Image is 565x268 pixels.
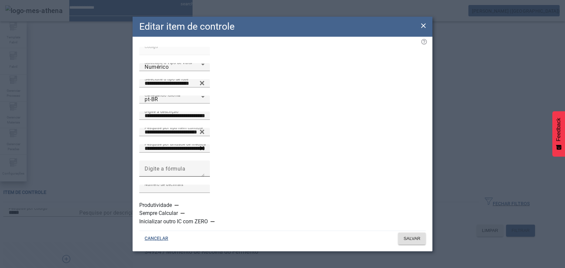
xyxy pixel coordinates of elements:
mat-label: Digite a fórmula [145,165,185,172]
span: SALVAR [403,235,420,242]
mat-label: Número de decimais [145,182,183,187]
span: Numérico [145,64,169,70]
mat-label: Pesquise por tipo item controle [145,125,203,130]
mat-label: Digite a descrição [145,109,178,113]
button: SALVAR [398,233,426,245]
input: Number [145,79,205,87]
mat-label: Selecione o tipo de lote [145,76,188,81]
mat-label: Código [145,44,158,49]
input: Number [145,145,205,153]
button: Feedback - Mostrar pesquisa [552,111,565,157]
input: Number [145,128,205,136]
span: pt-BR [145,96,158,102]
label: Inicializar outro IC com ZERO [139,218,209,226]
button: CANCELAR [139,233,174,245]
mat-label: Pesquise por unidade de medida [145,142,206,146]
h2: Editar item de controle [139,19,235,34]
span: Feedback [556,118,562,141]
span: CANCELAR [145,235,168,242]
label: Sempre Calcular [139,209,179,217]
label: Produtividade [139,201,173,209]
